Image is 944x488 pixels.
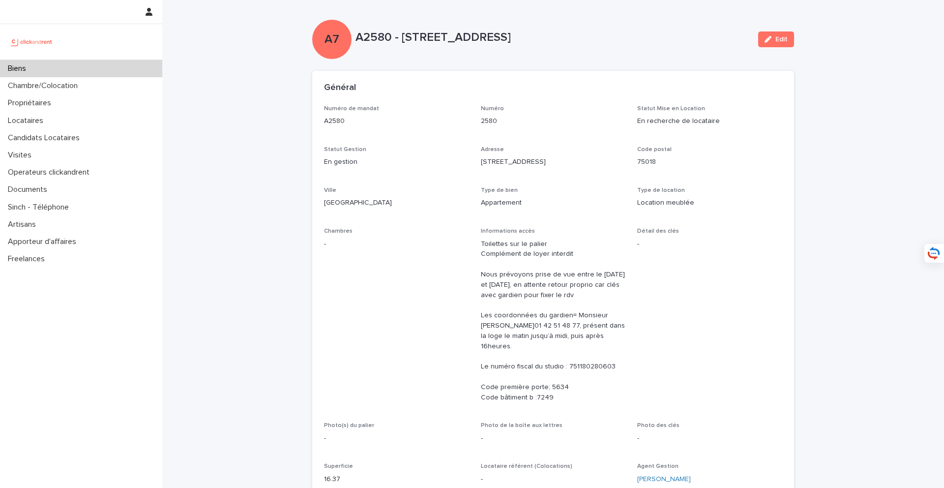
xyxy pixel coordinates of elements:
p: Propriétaires [4,98,59,108]
p: [GEOGRAPHIC_DATA] [324,198,469,208]
span: Statut Mise en Location [637,106,705,112]
span: Code postal [637,147,672,152]
span: Statut Gestion [324,147,366,152]
p: - [637,433,782,444]
span: Locataire référent (Colocations) [481,463,572,469]
p: En gestion [324,157,469,167]
p: Freelances [4,254,53,264]
p: Location meublée [637,198,782,208]
span: Photo(s) du palier [324,423,374,428]
p: Visites [4,151,39,160]
a: [PERSON_NAME] [637,474,691,485]
ringoverc2c-number-84e06f14122c: 01 42 51 48 77 [534,322,580,329]
p: Sinch - Téléphone [4,203,77,212]
p: Chambre/Colocation [4,81,86,91]
p: - [324,239,469,249]
p: Candidats Locataires [4,133,88,143]
p: Operateurs clickandrent [4,168,97,177]
span: Type de location [637,187,685,193]
span: Numéro de mandat [324,106,379,112]
p: 75018 [637,157,782,167]
p: - [481,433,626,444]
p: A2580 [324,116,469,126]
span: Détail des clés [637,228,679,234]
span: Informations accès [481,228,535,234]
span: Superficie [324,463,353,469]
h2: Général [324,83,356,93]
span: Ville [324,187,336,193]
p: Biens [4,64,34,73]
p: 16.37 [324,474,469,485]
span: Numéro [481,106,504,112]
p: [STREET_ADDRESS] [481,157,626,167]
span: Adresse [481,147,504,152]
p: - [324,433,469,444]
span: Chambres [324,228,353,234]
span: Edit [775,36,788,43]
ringoverc2c-84e06f14122c: Call with Ringover [534,322,580,329]
span: Photo des clés [637,423,679,428]
button: Edit [758,31,794,47]
p: - [481,474,626,485]
span: Agent Gestion [637,463,678,469]
p: A2580 - [STREET_ADDRESS] [355,30,750,45]
ringover-84e06f14122c: Toilettes sur le palier Complément de loyer interdit Nous prévoyons prise de vue entre le [DATE] ... [481,241,627,401]
p: 2580 [481,116,626,126]
p: Artisans [4,220,44,229]
p: En recherche de locataire [637,116,782,126]
p: Apporteur d'affaires [4,237,84,246]
p: Documents [4,185,55,194]
p: Locataires [4,116,51,125]
p: Appartement [481,198,626,208]
span: Photo de la boîte aux lettres [481,423,562,428]
p: - [637,239,782,249]
span: Type de bien [481,187,518,193]
img: UCB0brd3T0yccxBKYDjQ [8,32,56,52]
